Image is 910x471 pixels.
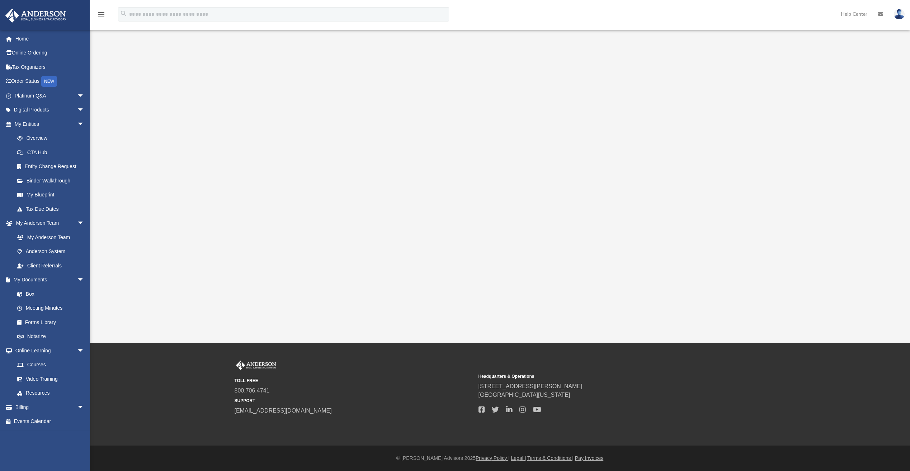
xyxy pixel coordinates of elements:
a: Events Calendar [5,414,95,429]
a: Billingarrow_drop_down [5,400,95,414]
i: search [120,10,128,18]
a: Tax Due Dates [10,202,95,216]
a: My Anderson Teamarrow_drop_down [5,216,91,230]
a: Binder Walkthrough [10,173,95,188]
a: Platinum Q&Aarrow_drop_down [5,89,95,103]
img: Anderson Advisors Platinum Portal [235,361,278,370]
a: My Entitiesarrow_drop_down [5,117,95,131]
a: CTA Hub [10,145,95,160]
span: arrow_drop_down [77,216,91,231]
a: Video Training [10,372,88,386]
a: Home [5,32,95,46]
a: My Anderson Team [10,230,88,244]
span: arrow_drop_down [77,103,91,118]
a: Overview [10,131,95,146]
small: TOLL FREE [235,377,473,384]
a: Entity Change Request [10,160,95,174]
i: menu [97,10,105,19]
a: Online Learningarrow_drop_down [5,343,91,358]
div: NEW [41,76,57,87]
div: © [PERSON_NAME] Advisors 2025 [90,455,910,462]
a: Tax Organizers [5,60,95,74]
a: Online Ordering [5,46,95,60]
a: Resources [10,386,91,400]
span: arrow_drop_down [77,117,91,132]
a: [STREET_ADDRESS][PERSON_NAME] [478,383,583,389]
a: [GEOGRAPHIC_DATA][US_STATE] [478,392,570,398]
a: Client Referrals [10,258,91,273]
a: Forms Library [10,315,88,329]
a: Order StatusNEW [5,74,95,89]
a: Terms & Conditions | [527,455,574,461]
small: Headquarters & Operations [478,373,717,380]
span: arrow_drop_down [77,89,91,103]
span: arrow_drop_down [77,343,91,358]
small: SUPPORT [235,398,473,404]
a: Courses [10,358,91,372]
span: arrow_drop_down [77,400,91,415]
img: User Pic [894,9,905,19]
a: Legal | [511,455,526,461]
a: Privacy Policy | [476,455,510,461]
span: arrow_drop_down [77,273,91,287]
a: Anderson System [10,244,91,259]
a: My Documentsarrow_drop_down [5,273,91,287]
a: [EMAIL_ADDRESS][DOMAIN_NAME] [235,408,332,414]
a: menu [97,14,105,19]
a: 800.706.4741 [235,387,270,394]
a: Digital Productsarrow_drop_down [5,103,95,117]
a: Pay Invoices [575,455,603,461]
img: Anderson Advisors Platinum Portal [3,9,68,23]
a: Box [10,287,88,301]
a: Notarize [10,329,91,344]
a: Meeting Minutes [10,301,91,315]
a: My Blueprint [10,188,91,202]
